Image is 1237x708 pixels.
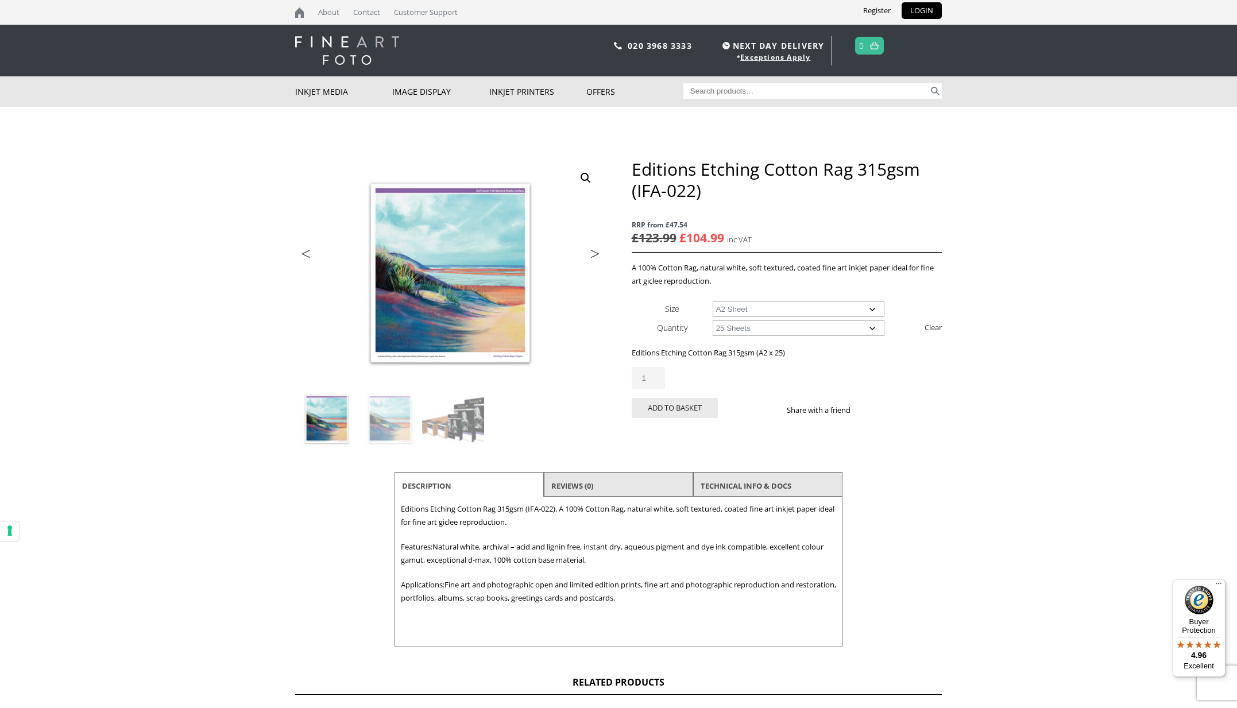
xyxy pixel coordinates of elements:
input: Product quantity [632,367,665,389]
a: LOGIN [902,2,942,19]
p: Excellent [1172,661,1226,671]
a: Image Display [392,76,489,107]
img: time.svg [722,42,730,49]
button: Search [929,83,942,99]
button: Add to basket [632,398,718,418]
p: Features: [401,540,836,567]
a: 0 [859,37,864,54]
a: Clear options [925,318,942,336]
a: Offers [586,76,683,107]
img: Editions Etching Cotton Rag 315gsm (IFA-022) [296,388,358,450]
p: Share with a friend [787,404,864,417]
a: Inkjet Printers [489,76,586,107]
p: Editions Etching Cotton Rag 315gsm (IFA-022). A 100% Cotton Rag, natural white, soft textured, co... [401,502,836,529]
p: Editions Etching Cotton Rag 315gsm (A2 x 25) [632,346,942,359]
img: twitter sharing button [878,405,887,415]
a: Description [402,475,451,496]
bdi: 123.99 [632,230,677,246]
a: Inkjet Media [295,76,392,107]
h1: Editions Etching Cotton Rag 315gsm (IFA-022) [632,158,942,201]
img: Trusted Shops Trustmark [1185,586,1213,614]
span: Natural white, archival – acid and lignin free, instant dry, aqueous pigment and dye ink compatib... [401,541,824,565]
img: phone.svg [614,42,622,49]
a: TECHNICAL INFO & DOCS [701,475,791,496]
span: Applications: [401,579,836,603]
span: NEXT DAY DELIVERY [720,39,824,52]
span: Fine art and photographic open and limited edition prints, fine art and photographic reproduction... [401,579,836,603]
bdi: 104.99 [679,230,724,246]
img: basket.svg [870,42,879,49]
a: 020 3968 3333 [628,40,692,51]
p: Buyer Protection [1172,617,1226,635]
a: View full-screen image gallery [575,168,596,188]
span: £ [632,230,639,246]
img: facebook sharing button [864,405,873,415]
img: Editions Etching Cotton Rag 315gsm (IFA-022) - Image 2 [359,388,421,450]
span: 4.96 [1191,651,1207,660]
button: Menu [1212,579,1226,593]
a: Reviews (0) [551,475,593,496]
img: email sharing button [892,405,901,415]
img: logo-white.svg [295,36,399,65]
input: Search products… [683,83,929,99]
img: Editions Etching Cotton Rag 315gsm (IFA-022) - Image 3 [422,388,484,450]
a: Exceptions Apply [740,52,810,62]
span: £ [679,230,686,246]
button: Trusted Shops TrustmarkBuyer Protection4.96Excellent [1172,579,1226,677]
h2: Related products [295,676,942,695]
span: RRP from £47.54 [632,218,942,231]
a: Register [855,2,899,19]
label: Size [665,303,679,314]
label: Quantity [657,322,687,333]
p: A 100% Cotton Rag, natural white, soft textured, coated fine art inkjet paper ideal for fine art ... [632,261,942,288]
